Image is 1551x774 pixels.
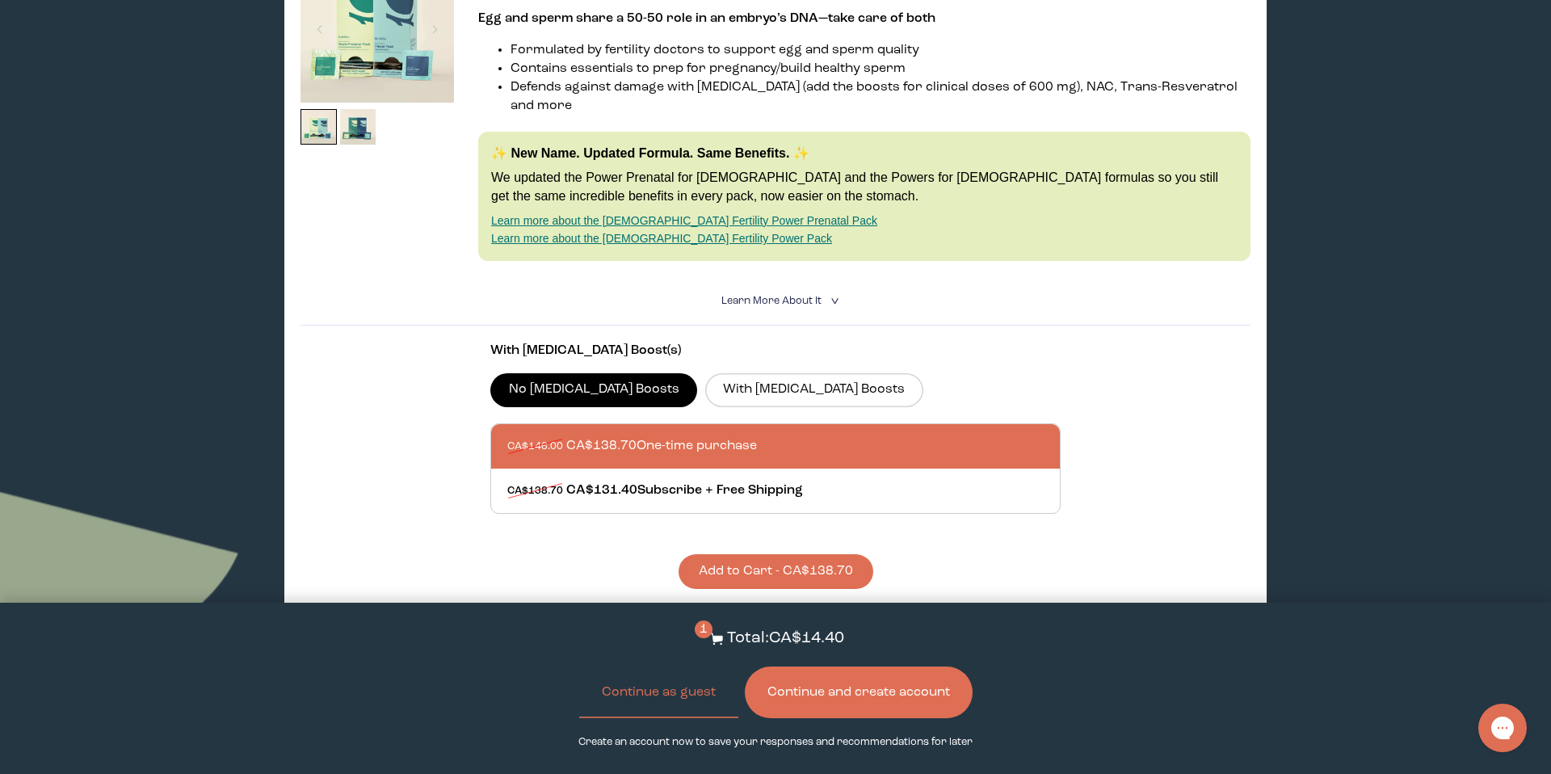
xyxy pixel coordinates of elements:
[478,12,935,25] strong: Egg and sperm share a 50-50 role in an embryo’s DNA—take care of both
[490,373,697,407] label: No [MEDICAL_DATA] Boosts
[745,667,973,718] button: Continue and create account
[1470,698,1535,758] iframe: Gorgias live chat messenger
[705,373,923,407] label: With [MEDICAL_DATA] Boosts
[579,667,738,718] button: Continue as guest
[491,169,1238,205] p: We updated the Power Prenatal for [DEMOGRAPHIC_DATA] and the Powers for [DEMOGRAPHIC_DATA] formul...
[491,232,832,245] a: Learn more about the [DEMOGRAPHIC_DATA] Fertility Power Pack
[721,293,830,309] summary: Learn More About it <
[578,734,973,750] p: Create an account now to save your responses and recommendations for later
[511,41,1250,60] li: Formulated by fertility doctors to support egg and sperm quality
[679,554,873,589] button: Add to Cart - CA$138.70
[490,342,1061,360] p: With [MEDICAL_DATA] Boost(s)
[491,214,877,227] a: Learn more about the [DEMOGRAPHIC_DATA] Fertility Power Prenatal Pack
[340,109,376,145] img: thumbnail image
[511,60,1250,78] li: Contains essentials to prep for pregnancy/build healthy sperm
[301,109,337,145] img: thumbnail image
[826,297,841,305] i: <
[721,296,822,306] span: Learn More About it
[727,627,844,650] p: Total: CA$14.40
[491,146,809,160] strong: ✨ New Name. Updated Formula. Same Benefits. ✨
[695,620,712,638] span: 1
[511,78,1250,116] li: Defends against damage with [MEDICAL_DATA] (add the boosts for clinical doses of 600 mg), NAC, Tr...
